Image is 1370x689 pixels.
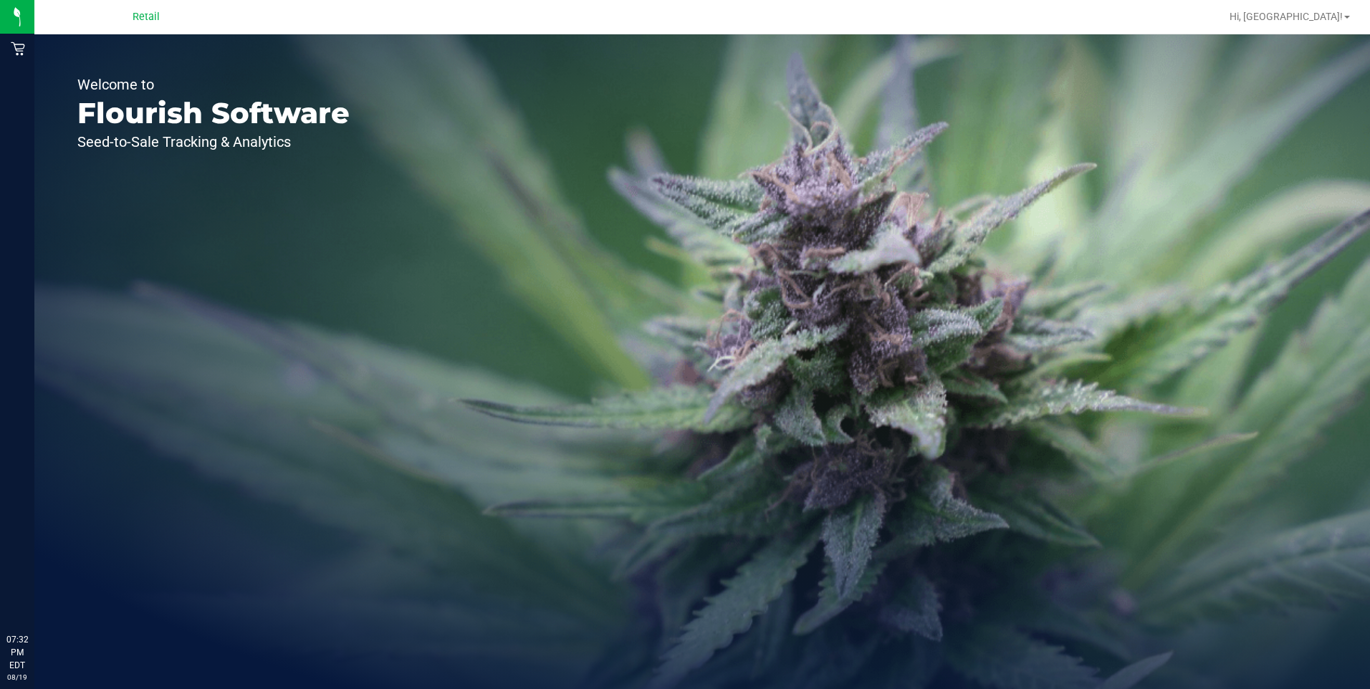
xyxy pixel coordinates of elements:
span: Hi, [GEOGRAPHIC_DATA]! [1230,11,1343,22]
span: Retail [133,11,160,23]
p: Welcome to [77,77,350,92]
p: 08/19 [6,672,28,683]
p: 07:32 PM EDT [6,633,28,672]
p: Seed-to-Sale Tracking & Analytics [77,135,350,149]
p: Flourish Software [77,99,350,127]
iframe: Resource center [14,574,57,617]
inline-svg: Retail [11,42,25,56]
